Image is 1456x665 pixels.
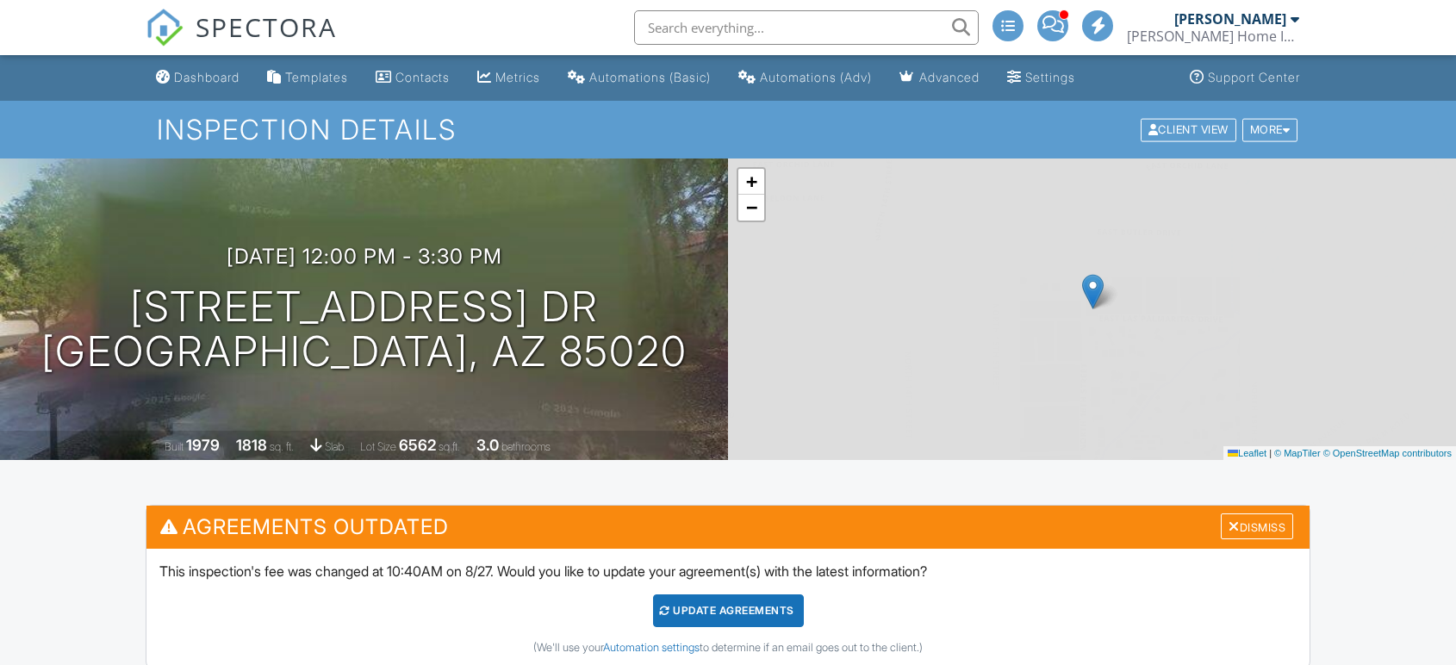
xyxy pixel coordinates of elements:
a: Advanced [893,62,986,94]
div: 6562 [399,436,436,454]
div: 3.0 [476,436,499,454]
a: Automations (Basic) [561,62,718,94]
div: [PERSON_NAME] [1174,10,1286,28]
div: Automations (Basic) [589,70,711,84]
div: 1818 [236,436,267,454]
span: sq. ft. [270,440,294,453]
a: Automation settings [603,641,700,654]
span: Built [165,440,184,453]
div: Contacts [395,70,450,84]
div: Templates [285,70,348,84]
h3: [DATE] 12:00 pm - 3:30 pm [227,245,502,268]
a: SPECTORA [146,23,337,59]
span: SPECTORA [196,9,337,45]
a: Zoom in [738,169,764,195]
div: Automations (Adv) [760,70,872,84]
a: © MapTiler [1274,448,1321,458]
div: 1979 [186,436,220,454]
a: Support Center [1183,62,1307,94]
a: Metrics [470,62,547,94]
img: The Best Home Inspection Software - Spectora [146,9,184,47]
div: More [1242,118,1298,141]
a: Dashboard [149,62,246,94]
img: Marker [1082,274,1104,309]
h1: [STREET_ADDRESS] Dr [GEOGRAPHIC_DATA], AZ 85020 [41,284,688,376]
a: Settings [1000,62,1082,94]
div: Dismiss [1221,513,1293,540]
a: Contacts [369,62,457,94]
div: Advanced [919,70,980,84]
span: bathrooms [501,440,551,453]
span: sq.ft. [439,440,460,453]
div: Client View [1141,118,1236,141]
a: Client View [1139,122,1241,135]
div: Gracie Home Inspection [1127,28,1299,45]
div: Support Center [1208,70,1300,84]
div: Update Agreements [653,594,804,627]
h3: Agreements Outdated [146,506,1310,548]
a: Templates [260,62,355,94]
span: | [1269,448,1272,458]
div: Dashboard [174,70,240,84]
a: Leaflet [1228,448,1266,458]
a: © OpenStreetMap contributors [1323,448,1452,458]
input: Search everything... [634,10,979,45]
span: − [746,196,757,218]
span: + [746,171,757,192]
h1: Inspection Details [157,115,1299,145]
a: Automations (Advanced) [731,62,879,94]
span: Lot Size [360,440,396,453]
span: slab [325,440,344,453]
div: (We'll use your to determine if an email goes out to the client.) [159,641,1297,655]
div: Metrics [495,70,540,84]
div: Settings [1025,70,1075,84]
a: Zoom out [738,195,764,221]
